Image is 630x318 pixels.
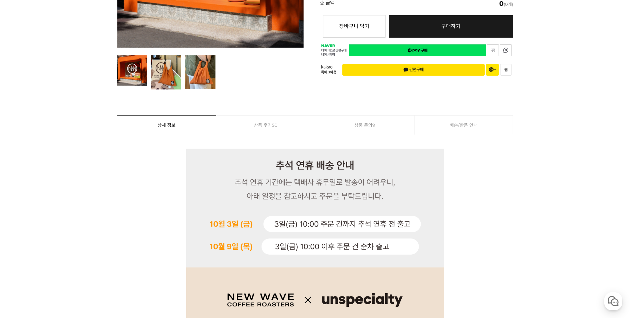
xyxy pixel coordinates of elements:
[320,0,335,7] strong: 총 금액
[315,116,414,135] a: 상품 문의9
[372,116,375,135] span: 9
[20,214,24,219] span: 홈
[186,149,444,267] img: Frame202159.png
[43,204,83,220] a: 대화
[487,44,499,56] a: 새창
[323,15,386,38] button: 장바구니 담기
[489,67,496,72] span: 채널 추가
[500,64,512,76] button: 찜
[117,116,216,135] a: 상세 정보
[59,214,67,219] span: 대화
[403,67,424,72] span: 간편구매
[441,23,461,29] span: 구매하기
[415,116,513,135] a: 배송/반품 안내
[342,64,485,76] button: 간편구매
[2,204,43,220] a: 홈
[321,65,338,74] span: 카카오 톡체크아웃
[504,68,508,72] span: 찜
[272,116,277,135] span: 50
[500,44,512,56] a: 새창
[349,44,486,56] a: 새창
[486,64,499,76] button: 채널 추가
[499,0,513,7] span: (0개)
[389,15,513,38] a: 구매하기
[83,204,124,220] a: 설정
[100,214,107,219] span: 설정
[216,116,315,135] a: 상품 후기50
